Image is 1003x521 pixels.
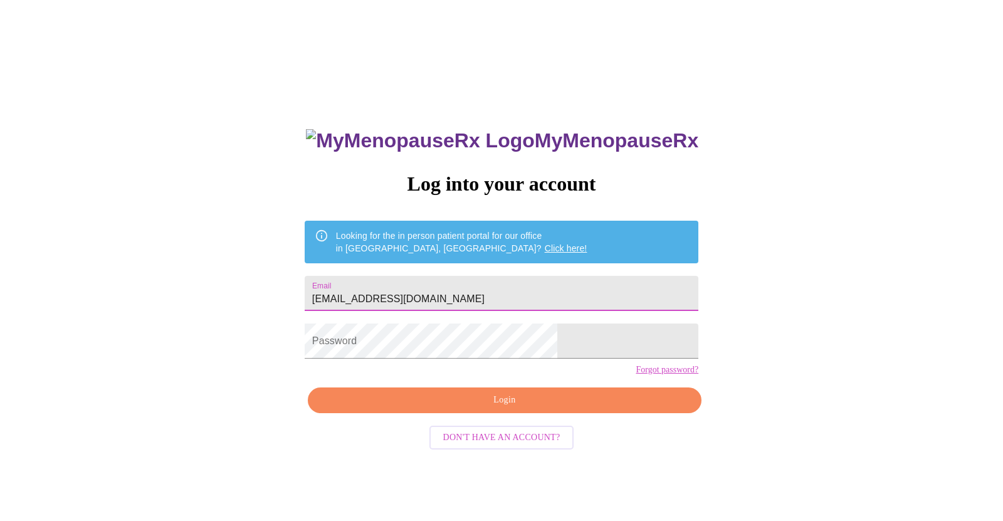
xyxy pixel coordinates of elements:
span: Don't have an account? [443,430,560,446]
button: Login [308,387,701,413]
a: Forgot password? [636,365,698,375]
h3: Log into your account [305,172,698,196]
span: Login [322,392,687,408]
button: Don't have an account? [429,426,574,450]
a: Click here! [545,243,587,253]
a: Don't have an account? [426,431,577,442]
img: MyMenopauseRx Logo [306,129,534,152]
div: Looking for the in person patient portal for our office in [GEOGRAPHIC_DATA], [GEOGRAPHIC_DATA]? [336,224,587,260]
h3: MyMenopauseRx [306,129,698,152]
